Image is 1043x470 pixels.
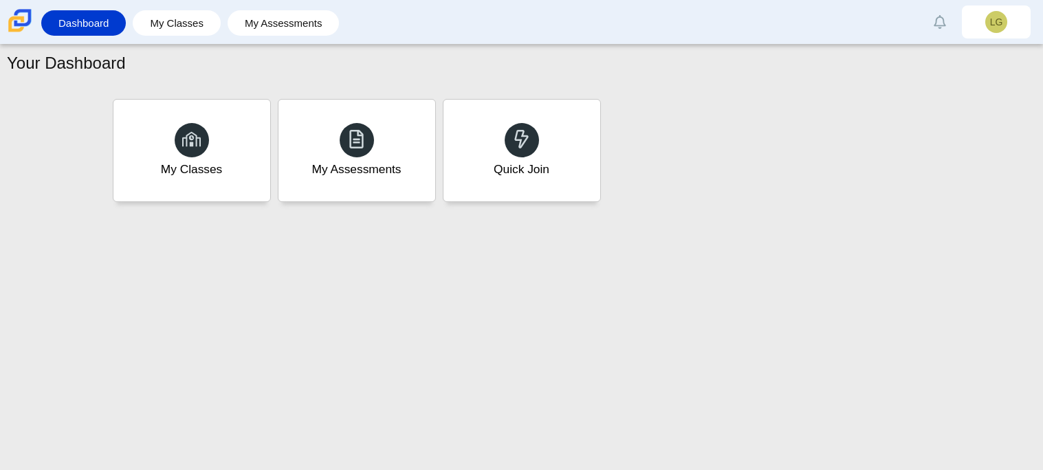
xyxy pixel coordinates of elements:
div: My Assessments [312,161,402,178]
a: My Assessments [234,10,333,36]
a: My Assessments [278,99,436,202]
a: LG [962,5,1031,38]
img: Carmen School of Science & Technology [6,6,34,35]
div: My Classes [161,161,223,178]
div: Quick Join [494,161,549,178]
a: Dashboard [48,10,119,36]
span: LG [990,17,1003,27]
a: My Classes [140,10,214,36]
a: Alerts [925,7,955,37]
a: Quick Join [443,99,601,202]
a: My Classes [113,99,271,202]
a: Carmen School of Science & Technology [6,25,34,37]
h1: Your Dashboard [7,52,126,75]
